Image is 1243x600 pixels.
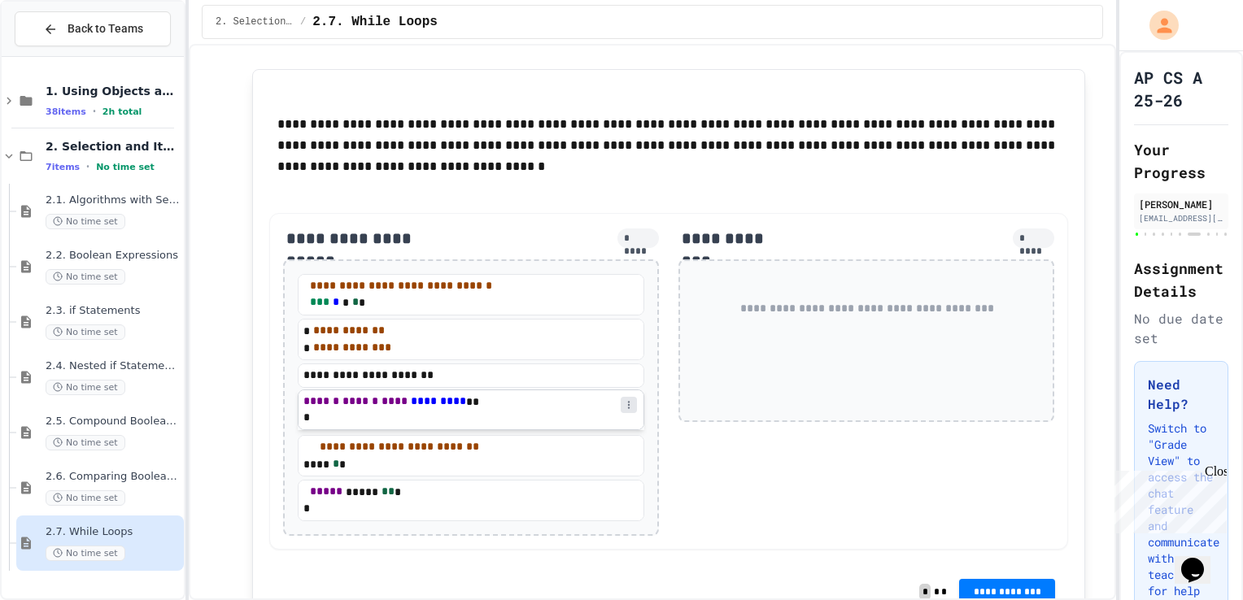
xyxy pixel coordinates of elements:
[1134,138,1228,184] h2: Your Progress
[46,525,181,539] span: 2.7. While Loops
[1148,375,1215,414] h3: Need Help?
[46,139,181,154] span: 2. Selection and Iteration
[1132,7,1183,44] div: My Account
[46,193,181,207] span: 2.1. Algorithms with Selection and Repetition
[68,20,143,37] span: Back to Teams
[216,15,294,28] span: 2. Selection and Iteration
[46,380,125,395] span: No time set
[46,359,181,373] span: 2.4. Nested if Statements
[1108,464,1227,533] iframe: chat widget
[1139,212,1223,224] div: [EMAIL_ADDRESS][PERSON_NAME][DOMAIN_NAME]
[15,11,171,46] button: Back to Teams
[46,269,125,285] span: No time set
[46,84,181,98] span: 1. Using Objects and Methods
[46,214,125,229] span: No time set
[96,162,155,172] span: No time set
[1175,535,1227,584] iframe: chat widget
[1134,309,1228,348] div: No due date set
[46,304,181,318] span: 2.3. if Statements
[1134,66,1228,111] h1: AP CS A 25-26
[46,490,125,506] span: No time set
[1134,257,1228,302] h2: Assignment Details
[93,105,96,118] span: •
[46,415,181,428] span: 2.5. Compound Boolean Expressions
[46,107,86,117] span: 38 items
[7,7,112,103] div: Chat with us now!Close
[46,435,125,450] span: No time set
[46,470,181,484] span: 2.6. Comparing Boolean Expressions ([PERSON_NAME] Laws)
[46,162,80,172] span: 7 items
[1139,197,1223,211] div: [PERSON_NAME]
[102,107,142,117] span: 2h total
[312,12,438,32] span: 2.7. While Loops
[46,324,125,340] span: No time set
[300,15,306,28] span: /
[46,546,125,561] span: No time set
[86,160,89,173] span: •
[46,249,181,263] span: 2.2. Boolean Expressions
